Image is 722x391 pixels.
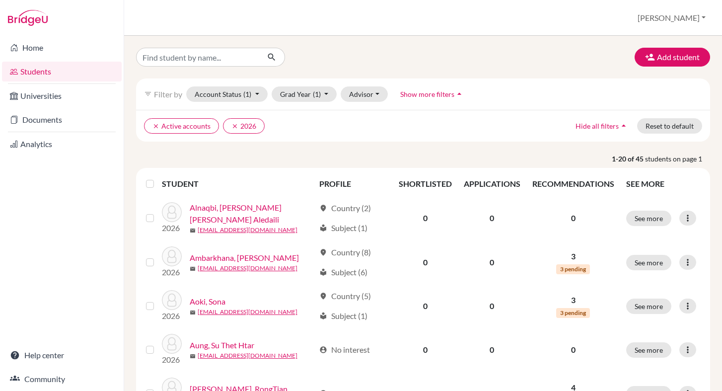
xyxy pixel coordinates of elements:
[154,89,182,99] span: Filter by
[162,290,182,310] img: Aoki, Sona
[626,211,671,226] button: See more
[556,264,590,274] span: 3 pending
[2,38,122,58] a: Home
[231,123,238,130] i: clear
[620,172,706,196] th: SEE MORE
[319,310,367,322] div: Subject (1)
[458,328,526,372] td: 0
[319,268,327,276] span: local_library
[532,250,614,262] p: 3
[532,212,614,224] p: 0
[190,202,315,226] a: Alnaqbi, [PERSON_NAME] [PERSON_NAME] Aledaili
[186,86,268,102] button: Account Status(1)
[162,202,182,222] img: Alnaqbi, Hamdan Hazzaa Mohammed Aledaili
[198,351,297,360] a: [EMAIL_ADDRESS][DOMAIN_NAME]
[393,240,458,284] td: 0
[8,10,48,26] img: Bridge-U
[319,222,367,234] div: Subject (1)
[162,334,182,354] img: Aung, Su Thet Htar
[458,284,526,328] td: 0
[162,266,182,278] p: 2026
[454,89,464,99] i: arrow_drop_up
[190,296,225,308] a: Aoki, Sona
[190,353,196,359] span: mail
[272,86,337,102] button: Grad Year(1)
[458,240,526,284] td: 0
[637,118,702,134] button: Reset to default
[319,292,327,300] span: location_on
[198,226,297,235] a: [EMAIL_ADDRESS][DOMAIN_NAME]
[144,118,219,134] button: clearActive accounts
[319,246,371,258] div: Country (8)
[162,310,182,322] p: 2026
[341,86,388,102] button: Advisor
[393,172,458,196] th: SHORTLISTED
[162,222,182,234] p: 2026
[576,122,619,130] span: Hide all filters
[393,196,458,240] td: 0
[393,284,458,328] td: 0
[319,248,327,256] span: location_on
[626,255,671,270] button: See more
[136,48,259,67] input: Find student by name...
[190,266,196,272] span: mail
[319,204,327,212] span: location_on
[633,8,710,27] button: [PERSON_NAME]
[526,172,620,196] th: RECOMMENDATIONS
[645,154,710,164] span: students on page 1
[319,312,327,320] span: local_library
[152,123,159,130] i: clear
[190,252,299,264] a: Ambarkhana, [PERSON_NAME]
[2,110,122,130] a: Documents
[2,369,122,389] a: Community
[243,90,251,98] span: (1)
[319,224,327,232] span: local_library
[626,342,671,358] button: See more
[2,345,122,365] a: Help center
[319,344,370,356] div: No interest
[162,172,313,196] th: STUDENT
[2,86,122,106] a: Universities
[162,354,182,366] p: 2026
[458,172,526,196] th: APPLICATIONS
[392,86,473,102] button: Show more filtersarrow_drop_up
[144,90,152,98] i: filter_list
[556,308,590,318] span: 3 pending
[567,118,637,134] button: Hide all filtersarrow_drop_up
[313,90,321,98] span: (1)
[190,339,254,351] a: Aung, Su Thet Htar
[2,134,122,154] a: Analytics
[198,308,297,316] a: [EMAIL_ADDRESS][DOMAIN_NAME]
[319,266,367,278] div: Subject (6)
[626,299,671,314] button: See more
[319,202,371,214] div: Country (2)
[313,172,393,196] th: PROFILE
[223,118,265,134] button: clear2026
[635,48,710,67] button: Add student
[2,62,122,81] a: Students
[319,346,327,354] span: account_circle
[319,290,371,302] div: Country (5)
[458,196,526,240] td: 0
[612,154,645,164] strong: 1-20 of 45
[393,328,458,372] td: 0
[400,90,454,98] span: Show more filters
[532,344,614,356] p: 0
[532,294,614,306] p: 3
[619,121,629,131] i: arrow_drop_up
[198,264,297,273] a: [EMAIL_ADDRESS][DOMAIN_NAME]
[190,228,196,234] span: mail
[162,246,182,266] img: Ambarkhana, Tanmayi
[190,310,196,315] span: mail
